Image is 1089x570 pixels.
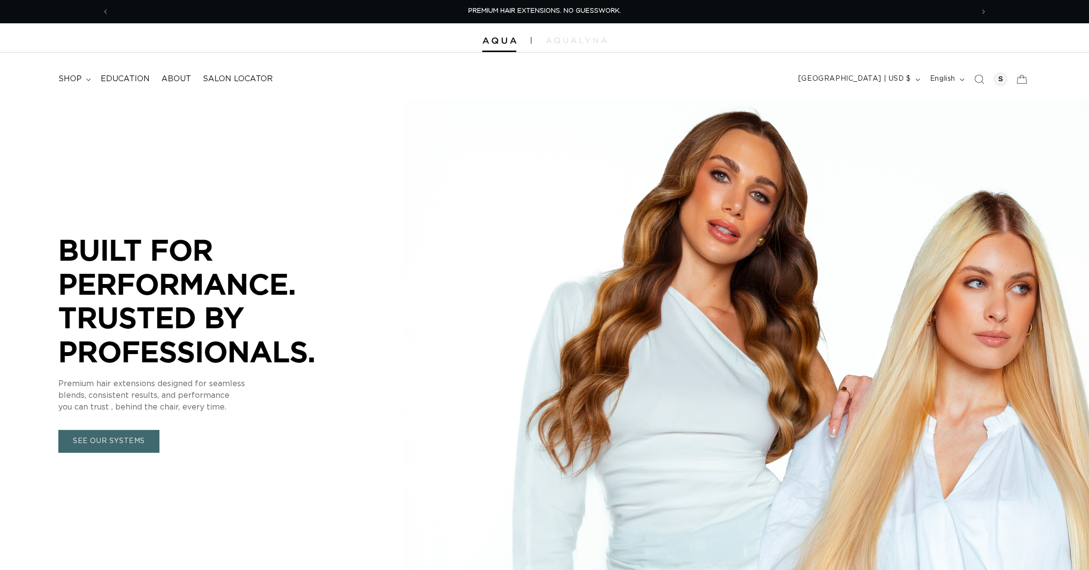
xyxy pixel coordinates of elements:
[468,8,621,14] span: PREMIUM HAIR EXTENSIONS. NO GUESSWORK.
[792,70,924,89] button: [GEOGRAPHIC_DATA] | USD $
[58,390,350,401] p: blends, consistent results, and performance
[156,68,197,90] a: About
[58,401,350,413] p: you can trust , behind the chair, every time.
[95,68,156,90] a: Education
[161,74,191,84] span: About
[58,233,350,368] p: BUILT FOR PERFORMANCE. TRUSTED BY PROFESSIONALS.
[930,74,955,84] span: English
[101,74,150,84] span: Education
[482,37,516,44] img: Aqua Hair Extensions
[968,69,990,90] summary: Search
[924,70,968,89] button: English
[95,2,116,21] button: Previous announcement
[798,74,911,84] span: [GEOGRAPHIC_DATA] | USD $
[58,74,82,84] span: shop
[58,430,159,453] a: SEE OUR SYSTEMS
[197,68,279,90] a: Salon Locator
[973,2,994,21] button: Next announcement
[53,68,95,90] summary: shop
[546,37,607,43] img: aqualyna.com
[58,378,350,390] p: Premium hair extensions designed for seamless
[203,74,273,84] span: Salon Locator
